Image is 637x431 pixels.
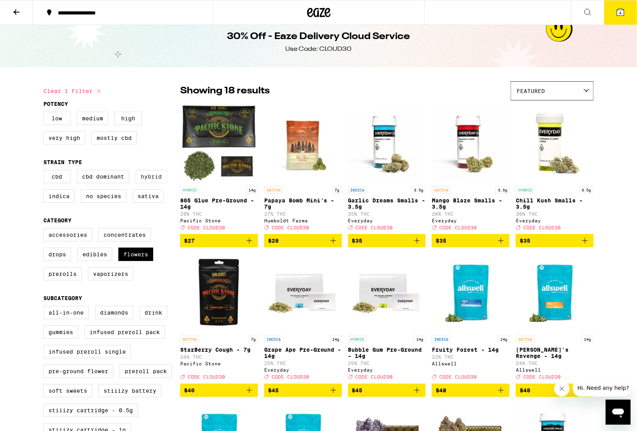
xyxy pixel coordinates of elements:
label: STIIIZY Cartridge - 0.5g [43,404,138,417]
label: Low [43,112,71,125]
a: Open page for Garlic Dreams Smalls - 3.5g from Everyday [348,104,426,234]
p: 35% THC [348,211,426,216]
div: Use Code: CLOUD30 [286,45,352,54]
legend: Potency [43,101,68,107]
p: HYBRID [180,186,199,193]
span: $35 [352,238,363,244]
p: 14g [498,336,510,343]
label: All-In-One [43,306,89,319]
p: 24% THC [180,354,258,359]
button: Add to bag [180,234,258,247]
button: Add to bag [264,234,342,247]
div: Pacific Stone [180,218,258,223]
label: No Species [81,190,126,203]
label: Vaporizers [88,267,133,281]
p: INDICA [264,336,283,343]
p: 25% THC [264,361,342,366]
div: Everyday [348,218,426,223]
a: Open page for Papaya Bomb Mini's - 7g from Humboldt Farms [264,104,342,234]
p: HYBRID [348,336,367,343]
div: Allswell [432,361,510,366]
a: Open page for 805 Glue Pre-Ground - 14g from Pacific Stone [180,104,258,234]
img: Pacific Stone - 805 Glue Pre-Ground - 14g [180,104,258,182]
p: 22% THC [432,354,510,359]
img: Everyday - Chill Kush Smalls - 3.5g [516,104,594,182]
label: Drops [43,248,71,261]
a: Open page for Jack's Revenge - 14g from Allswell [516,254,594,383]
a: Open page for Chill Kush Smalls - 3.5g from Everyday [516,104,594,234]
div: Allswell [516,367,594,372]
img: Everyday - Grape Ape Pre-Ground - 14g [264,254,342,332]
span: CODE CLOUD30 [272,375,309,380]
img: Everyday - Mango Blaze Smalls - 3.5g [432,104,510,182]
div: Pacific Stone [180,361,258,366]
span: $48 [520,387,530,393]
span: CODE CLOUD30 [523,225,561,230]
img: Pacific Stone - StarBerry Cough - 7g [180,254,258,332]
p: 27% THC [264,211,342,216]
a: Open page for Fruity Forest - 14g from Allswell [432,254,510,383]
label: Pre-ground Flower [43,365,113,378]
label: Drink [140,306,167,319]
a: Open page for Bubble Gum Pre-Ground - 14g from Everyday [348,254,426,383]
p: SATIVA [180,336,199,343]
label: Diamonds [95,306,133,319]
button: Add to bag [348,234,426,247]
label: Accessories [43,228,92,241]
label: Flowers [118,248,153,261]
p: 30% THC [516,211,594,216]
p: SATIVA [264,186,283,193]
p: 14g [330,336,342,343]
p: SATIVA [516,336,535,343]
label: Preroll Pack [120,365,172,378]
p: 25% THC [348,361,426,366]
span: CODE CLOUD30 [356,375,393,380]
label: STIIIZY Battery [98,384,161,397]
label: Prerolls [43,267,82,281]
button: Clear 1 filter [43,81,104,101]
p: 14g [582,336,594,343]
p: 26% THC [432,211,510,216]
span: CODE CLOUD30 [523,375,561,380]
button: Add to bag [432,234,510,247]
span: $35 [520,238,530,244]
p: Papaya Bomb Mini's - 7g [264,197,342,210]
img: Allswell - Jack's Revenge - 14g [516,254,594,332]
span: $48 [436,387,446,393]
img: Humboldt Farms - Papaya Bomb Mini's - 7g [264,104,342,182]
span: CODE CLOUD30 [439,225,477,230]
label: Concentrates [98,228,151,241]
button: Add to bag [180,384,258,397]
span: $45 [268,387,279,393]
p: 7g [333,186,342,193]
p: Fruity Forest - 14g [432,347,510,353]
label: Hybrid [136,170,167,183]
iframe: Button to launch messaging window [606,400,631,425]
div: Everyday [432,218,510,223]
p: Showing 18 results [180,84,270,98]
label: High [115,112,142,125]
p: 3.5g [496,186,510,193]
span: CODE CLOUD30 [356,225,393,230]
span: CODE CLOUD30 [188,375,225,380]
span: $35 [436,238,446,244]
p: INDICA [432,336,451,343]
legend: Strain Type [43,159,82,165]
button: 4 [604,0,637,25]
span: Featured [517,88,545,94]
div: Everyday [516,218,594,223]
div: Everyday [264,367,342,372]
label: Edibles [77,248,112,261]
button: Add to bag [264,384,342,397]
label: Mostly CBD [91,131,137,145]
span: 4 [619,11,622,15]
p: Mango Blaze Smalls - 3.5g [432,197,510,210]
label: Soft Sweets [43,384,92,397]
p: Chill Kush Smalls - 3.5g [516,197,594,210]
p: 7g [249,336,258,343]
h1: 30% Off - Eaze Delivery Cloud Service [227,30,410,43]
p: [PERSON_NAME]'s Revenge - 14g [516,347,594,359]
span: $40 [184,387,195,393]
label: Infused Preroll Pack [84,325,165,339]
iframe: Close message [554,381,570,397]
